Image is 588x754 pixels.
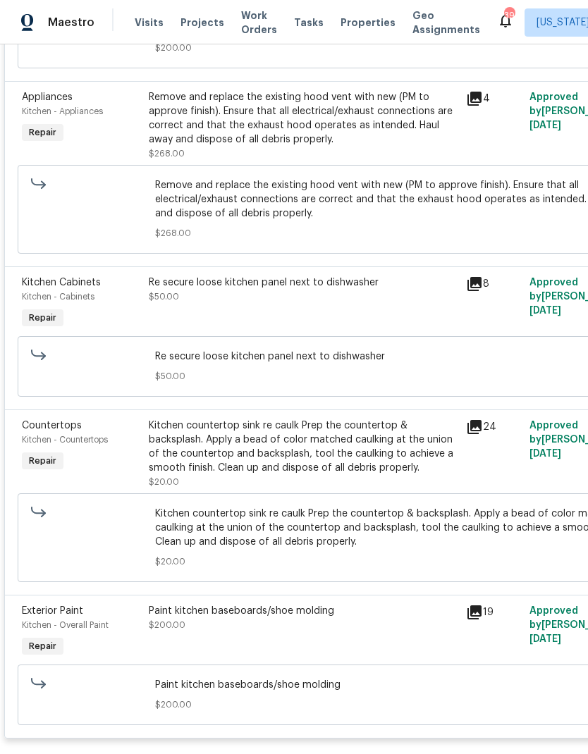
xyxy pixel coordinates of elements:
[23,311,62,325] span: Repair
[22,606,83,616] span: Exterior Paint
[466,276,521,292] div: 8
[412,8,480,37] span: Geo Assignments
[341,16,396,30] span: Properties
[149,90,458,147] div: Remove and replace the existing hood vent with new (PM to approve finish). Ensure that all electr...
[149,292,179,301] span: $50.00
[294,18,324,27] span: Tasks
[149,149,185,158] span: $268.00
[149,604,458,618] div: Paint kitchen baseboards/shoe molding
[529,449,561,459] span: [DATE]
[48,16,94,30] span: Maestro
[529,306,561,316] span: [DATE]
[22,621,109,629] span: Kitchen - Overall Paint
[529,120,561,130] span: [DATE]
[149,478,179,486] span: $20.00
[22,92,73,102] span: Appliances
[466,604,521,621] div: 19
[149,276,458,290] div: Re secure loose kitchen panel next to dishwasher
[23,125,62,140] span: Repair
[22,278,101,288] span: Kitchen Cabinets
[180,16,224,30] span: Projects
[22,292,94,301] span: Kitchen - Cabinets
[22,435,108,444] span: Kitchen - Countertops
[135,16,164,30] span: Visits
[22,421,82,431] span: Countertops
[23,639,62,653] span: Repair
[241,8,277,37] span: Work Orders
[529,634,561,644] span: [DATE]
[466,419,521,435] div: 24
[23,454,62,468] span: Repair
[504,8,514,23] div: 39
[149,621,185,629] span: $200.00
[466,90,521,107] div: 4
[149,419,458,475] div: Kitchen countertop sink re caulk Prep the countertop & backsplash. Apply a bead of color matched ...
[22,107,103,116] span: Kitchen - Appliances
